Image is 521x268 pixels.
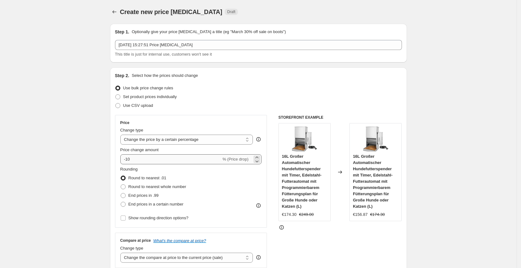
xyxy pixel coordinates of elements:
[132,29,286,35] p: Optionally give your price [MEDICAL_DATA] a title (eg "March 30% off sale on boots")
[370,211,385,218] strike: €174.30
[227,9,235,14] span: Draft
[128,202,183,206] span: End prices in a certain number
[128,184,186,189] span: Round to nearest whole number
[128,176,166,180] span: Round to nearest .01
[282,154,322,209] span: 16L Großer Automatischer Hundefutterspender mit Timer, Edelstahl-Futterautomat mit Programmierbar...
[115,72,129,79] h2: Step 2.
[299,211,314,218] strike: €249.00
[153,238,206,243] button: What's the compare at price?
[120,246,143,251] span: Change type
[353,211,368,218] div: €156.87
[278,115,402,120] h6: STOREFRONT EXAMPLE
[115,52,212,57] span: This title is just for internal use, customers won't see it
[123,86,173,90] span: Use bulk price change rules
[120,120,129,125] h3: Price
[132,72,198,79] p: Select how the prices should change
[123,94,177,99] span: Set product prices individually
[223,157,248,161] span: % (Price drop)
[292,127,317,151] img: 619_d5IuRGL._AC_SL1500_80x.jpg
[120,128,143,132] span: Change type
[115,29,129,35] h2: Step 1.
[110,7,119,16] button: Price change jobs
[255,136,262,142] div: help
[115,40,402,50] input: 30% off holiday sale
[120,154,221,164] input: -15
[363,127,388,151] img: 619_d5IuRGL._AC_SL1500_80x.jpg
[123,103,153,108] span: Use CSV upload
[128,193,159,198] span: End prices in .99
[120,147,159,152] span: Price change amount
[120,167,138,171] span: Rounding
[255,254,262,261] div: help
[120,238,151,243] h3: Compare at price
[353,154,393,209] span: 16L Großer Automatischer Hundefutterspender mit Timer, Edelstahl-Futterautomat mit Programmierbar...
[120,8,223,15] span: Create new price [MEDICAL_DATA]
[128,216,188,220] span: Show rounding direction options?
[282,211,297,218] div: €174.30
